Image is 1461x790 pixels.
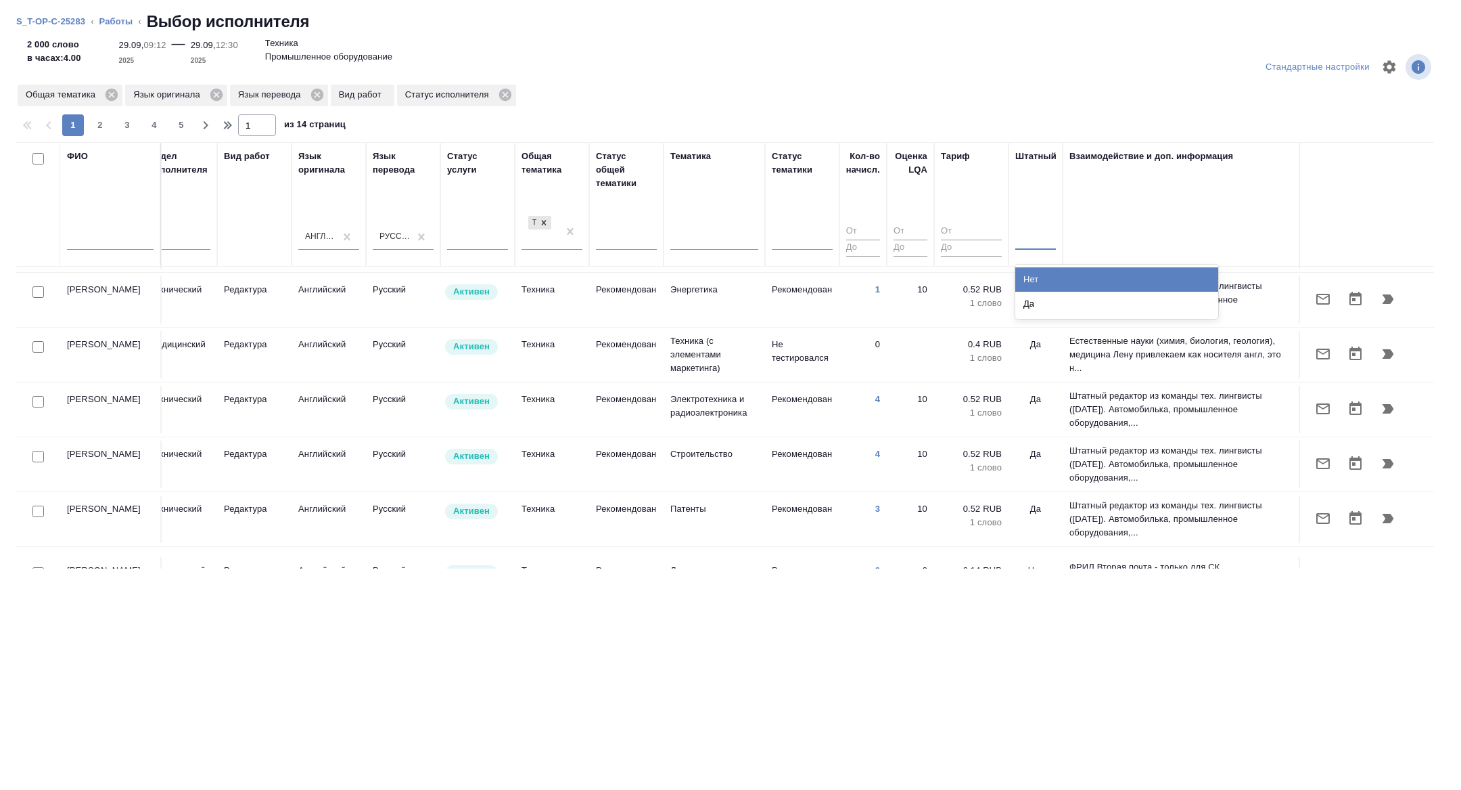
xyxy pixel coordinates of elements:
p: Редактура [224,283,285,297]
td: Русский [366,331,440,378]
button: Продолжить [1372,283,1404,315]
p: Техника [265,37,298,50]
div: Тариф [941,150,970,163]
td: Рекомендован [765,276,839,324]
div: Язык оригинала [125,85,227,106]
button: Продолжить [1372,564,1404,596]
p: Естественные науки (химия, биология, геология), медицина Лену привлекаем как носителя англ, это н... [1069,334,1293,375]
button: 3 [116,114,138,136]
li: ‹ [91,15,93,28]
div: Язык перевода [373,150,434,177]
td: Английский [292,496,366,543]
td: Техника [515,496,589,543]
input: До [941,240,1002,257]
button: Продолжить [1372,393,1404,425]
span: 3 [116,118,138,132]
p: Техника (с элементами маркетинга) [670,334,758,375]
td: 10 [887,496,934,543]
div: Техника [528,216,536,230]
button: Продолжить [1372,338,1404,370]
div: Кол-во начисл. [846,150,880,177]
td: 0 [839,331,887,378]
td: Технический [143,441,217,488]
input: Выбери исполнителей, чтобы отправить приглашение на работу [32,286,44,298]
button: Открыть календарь загрузки [1339,447,1372,480]
p: 29.09, [191,40,216,50]
td: Рекомендован [589,276,664,324]
p: Штатный редактор из команды тех. лингвисты ([DATE]). Автомобилька, промышленное оборудования,... [1069,499,1293,540]
input: До [894,240,927,257]
a: Работы [99,16,133,26]
p: Вид работ [339,88,386,102]
button: Отправить предложение о работе [1307,564,1339,596]
input: Выбери исполнителей, чтобы отправить приглашение на работу [32,506,44,517]
div: — [172,32,185,68]
td: 10 [887,441,934,488]
td: Русский [366,276,440,324]
div: Да [1015,292,1218,316]
p: Штатный редактор из команды тех. лингвисты ([DATE]). Автомобилька, промышленное оборудования,... [1069,389,1293,430]
div: Русский [379,231,411,242]
button: Отправить предложение о работе [1307,502,1339,535]
td: [PERSON_NAME] [60,557,162,605]
p: Активен [453,340,490,353]
td: Рекомендован [589,386,664,433]
td: Да [1008,331,1063,378]
div: Английский [305,231,336,242]
button: Продолжить [1372,447,1404,480]
input: Выбери исполнителей, чтобы отправить приглашение на работу [32,567,44,579]
div: Статус тематики [772,150,833,177]
p: Язык перевода [238,88,306,102]
td: Технический [143,386,217,433]
button: 2 [89,114,111,136]
span: Посмотреть информацию [1406,54,1434,80]
a: S_T-OP-C-25283 [16,16,85,26]
button: Открыть календарь загрузки [1339,338,1372,370]
td: [PERSON_NAME] [60,386,162,433]
td: Техника [515,557,589,605]
button: 5 [170,114,192,136]
p: 1 слово [941,516,1002,529]
p: Активен [453,449,490,463]
p: Логистика, складское дело [670,564,758,591]
td: 10 [887,386,934,433]
td: Рекомендован [765,557,839,605]
td: Русский [366,557,440,605]
p: Редактура [224,502,285,516]
span: Настроить таблицу [1373,51,1406,83]
a: 4 [875,394,880,404]
p: 0.14 RUB [941,564,1002,577]
div: Общая тематика [18,85,122,106]
td: Медицинский [143,557,217,605]
button: Отправить предложение о работе [1307,447,1339,480]
input: Выбери исполнителей, чтобы отправить приглашение на работу [32,396,44,408]
td: Английский [292,331,366,378]
td: Техника [515,386,589,433]
div: Статус исполнителя [397,85,516,106]
p: 0.52 RUB [941,502,1002,516]
nav: breadcrumb [16,11,1445,32]
div: Нет [1015,267,1218,292]
p: 0.4 RUB [941,338,1002,351]
p: 1 слово [941,297,1002,310]
input: До [846,240,880,257]
h2: Выбор исполнителя [147,11,310,32]
td: Английский [292,557,366,605]
button: Отправить предложение о работе [1307,283,1339,315]
p: Активен [453,285,490,299]
p: Общая тематика [26,88,100,102]
td: 9 [887,557,934,605]
button: Открыть календарь загрузки [1339,502,1372,535]
p: 0.52 RUB [941,447,1002,461]
td: Да [1008,496,1063,543]
p: ФРИЛ Вторая почта - только для СК [EMAIL_ADDRESS][DOMAIN_NAME] GPT + корректура - готова к участи... [1069,561,1293,601]
input: Выбери исполнителей, чтобы отправить приглашение на работу [32,451,44,462]
span: 5 [170,118,192,132]
span: 2 [89,118,111,132]
button: Отправить предложение о работе [1307,338,1339,370]
a: 1 [875,284,880,294]
td: [PERSON_NAME] [60,496,162,543]
td: Техника [515,276,589,324]
td: Рекомендован [765,496,839,543]
div: Отдел исполнителя [149,150,210,177]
